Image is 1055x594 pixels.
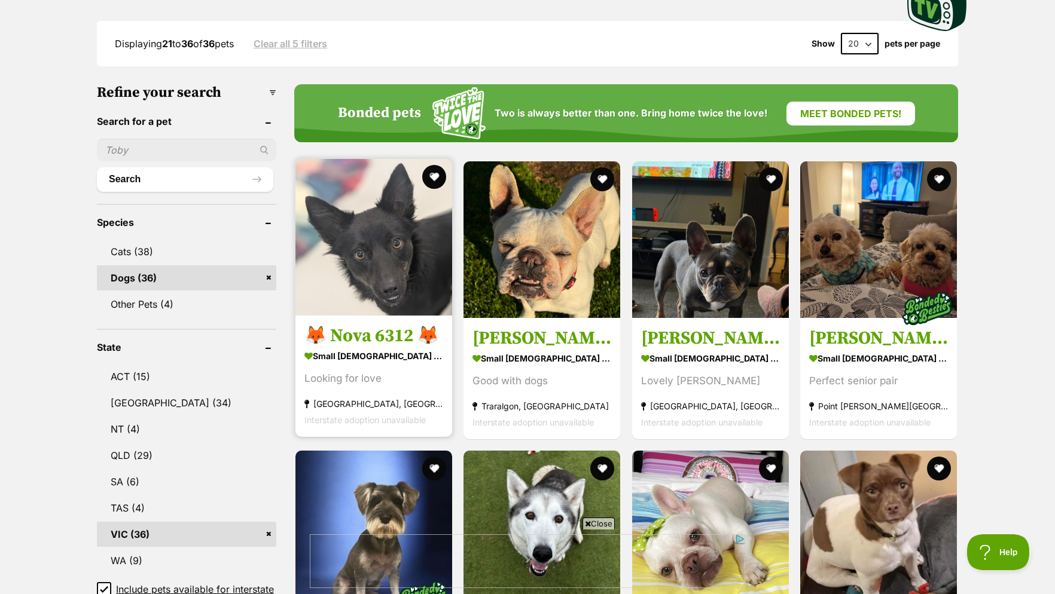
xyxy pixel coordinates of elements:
[786,102,915,125] a: Meet bonded pets!
[641,373,780,389] div: Lovely [PERSON_NAME]
[97,265,276,290] a: Dogs (36)
[591,167,615,191] button: favourite
[800,161,957,318] img: Charlie and Lola - Cavalier King Charles Spaniel x Poodle (Toy) Dog
[97,390,276,415] a: [GEOGRAPHIC_DATA] (34)
[809,350,948,367] strong: small [DEMOGRAPHIC_DATA] Dog
[304,347,443,365] strong: small [DEMOGRAPHIC_DATA] Dog
[632,161,789,318] img: Lily Tamblyn - French Bulldog
[809,398,948,414] strong: Point [PERSON_NAME][GEOGRAPHIC_DATA]
[97,522,276,547] a: VIC (36)
[464,161,620,318] img: Shelby - French Bulldog
[800,318,957,439] a: [PERSON_NAME] and [PERSON_NAME] small [DEMOGRAPHIC_DATA] Dog Perfect senior pair Point [PERSON_NA...
[495,108,767,119] span: Two is always better than one. Bring home twice the love!
[472,350,611,367] strong: small [DEMOGRAPHIC_DATA] Dog
[254,38,327,49] a: Clear all 5 filters
[97,84,276,101] h3: Refine your search
[472,417,594,427] span: Interstate adoption unavailable
[809,417,931,427] span: Interstate adoption unavailable
[97,417,276,442] a: NT (4)
[295,316,452,437] a: 🦊 Nova 6312 🦊 small [DEMOGRAPHIC_DATA] Dog Looking for love [GEOGRAPHIC_DATA], [GEOGRAPHIC_DATA] ...
[310,534,745,588] iframe: Advertisement
[97,167,273,191] button: Search
[641,327,780,350] h3: [PERSON_NAME]
[641,350,780,367] strong: small [DEMOGRAPHIC_DATA] Dog
[97,239,276,264] a: Cats (38)
[97,139,276,161] input: Toby
[583,518,615,529] span: Close
[809,373,948,389] div: Perfect senior pair
[338,105,421,122] h4: Bonded pets
[464,318,620,439] a: [PERSON_NAME] small [DEMOGRAPHIC_DATA] Dog Good with dogs Traralgon, [GEOGRAPHIC_DATA] Interstate...
[304,396,443,412] strong: [GEOGRAPHIC_DATA], [GEOGRAPHIC_DATA]
[885,39,940,48] label: pets per page
[304,415,426,425] span: Interstate adoption unavailable
[181,38,193,50] strong: 36
[641,398,780,414] strong: [GEOGRAPHIC_DATA], [GEOGRAPHIC_DATA]
[632,318,789,439] a: [PERSON_NAME] small [DEMOGRAPHIC_DATA] Dog Lovely [PERSON_NAME] [GEOGRAPHIC_DATA], [GEOGRAPHIC_DA...
[641,417,763,427] span: Interstate adoption unavailable
[295,159,452,316] img: 🦊 Nova 6312 🦊 - Australian Kelpie x Jack Russell Terrier Dog
[304,324,443,347] h3: 🦊 Nova 6312 🦊
[162,38,172,50] strong: 21
[591,457,615,480] button: favourite
[472,327,611,350] h3: [PERSON_NAME]
[472,398,611,414] strong: Traralgon, [GEOGRAPHIC_DATA]
[897,278,957,338] img: bonded besties
[97,469,276,494] a: SA (6)
[812,39,835,48] span: Show
[432,87,486,139] img: Squiggle
[472,373,611,389] div: Good with dogs
[97,364,276,389] a: ACT (15)
[97,443,276,468] a: QLD (29)
[97,495,276,520] a: TAS (4)
[967,534,1031,570] iframe: Help Scout Beacon - Open
[809,327,948,350] h3: [PERSON_NAME] and [PERSON_NAME]
[759,457,783,480] button: favourite
[759,167,783,191] button: favourite
[97,116,276,127] header: Search for a pet
[115,38,234,50] span: Displaying to of pets
[422,457,446,480] button: favourite
[97,217,276,228] header: Species
[203,38,215,50] strong: 36
[97,292,276,317] a: Other Pets (4)
[97,342,276,353] header: State
[304,371,443,387] div: Looking for love
[97,548,276,573] a: WA (9)
[422,165,446,189] button: favourite
[927,167,951,191] button: favourite
[927,457,951,480] button: favourite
